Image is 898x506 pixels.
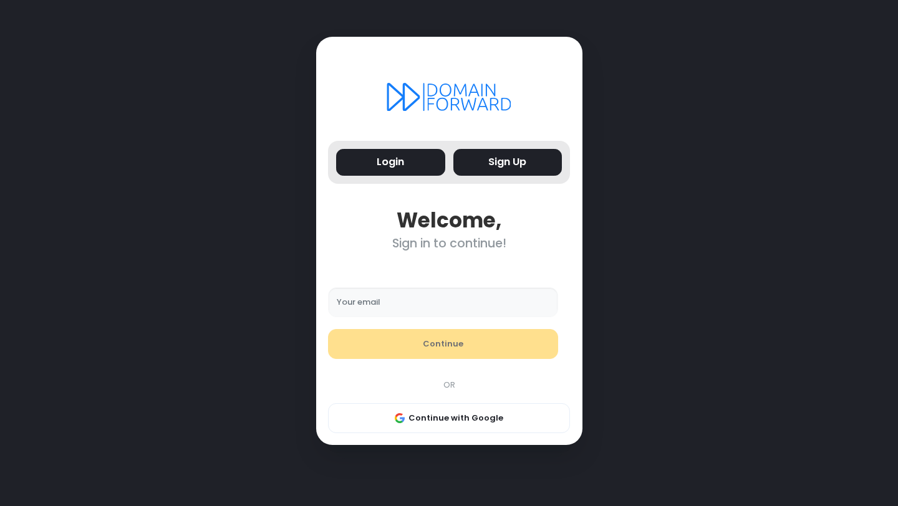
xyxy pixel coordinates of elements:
[336,149,445,176] button: Login
[328,208,570,232] div: Welcome,
[328,403,570,433] button: Continue with Google
[328,236,570,251] div: Sign in to continue!
[453,149,562,176] button: Sign Up
[322,379,576,391] div: OR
